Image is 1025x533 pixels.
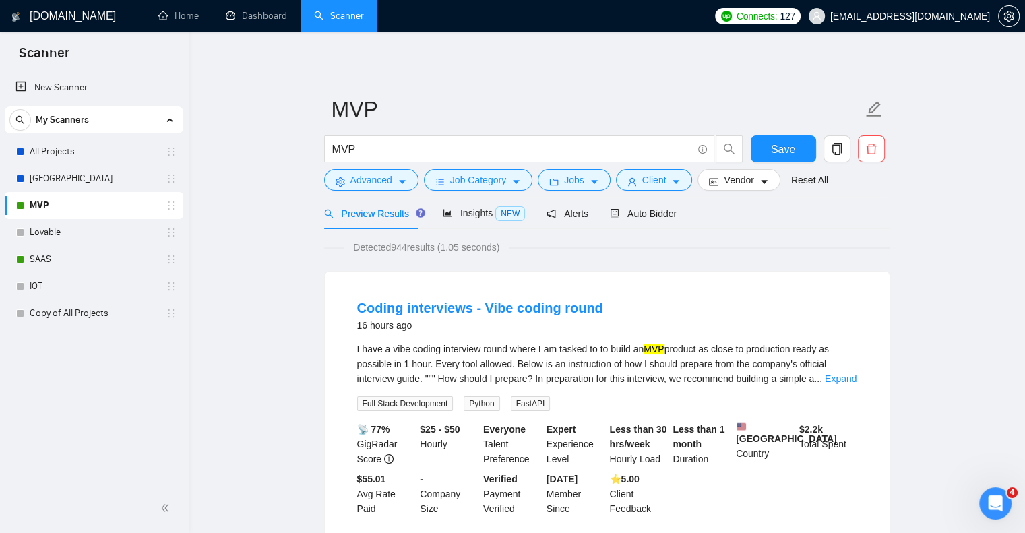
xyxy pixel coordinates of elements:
[858,135,885,162] button: delete
[751,135,816,162] button: Save
[344,240,509,255] span: Detected 944 results (1.05 seconds)
[814,373,822,384] span: ...
[332,92,863,126] input: Scanner name...
[733,422,797,466] div: Country
[495,206,525,221] span: NEW
[357,396,454,411] span: Full Stack Development
[698,145,707,154] span: info-circle
[166,254,177,265] span: holder
[610,209,619,218] span: robot
[30,300,158,327] a: Copy of All Projects
[547,424,576,435] b: Expert
[771,141,795,158] span: Save
[824,143,850,155] span: copy
[480,472,544,516] div: Payment Verified
[544,422,607,466] div: Experience Level
[5,106,183,327] li: My Scanners
[610,424,667,449] b: Less than 30 hrs/week
[627,177,637,187] span: user
[166,308,177,319] span: holder
[158,10,199,22] a: homeHome
[357,301,603,315] a: Coding interviews - Vibe coding round
[420,424,460,435] b: $25 - $50
[1007,487,1018,498] span: 4
[357,474,386,484] b: $55.01
[11,6,21,28] img: logo
[324,169,418,191] button: settingAdvancedcaret-down
[314,10,364,22] a: searchScanner
[998,5,1020,27] button: setting
[511,396,551,411] span: FastAPI
[30,219,158,246] a: Lovable
[724,173,753,187] span: Vendor
[721,11,732,22] img: upwork-logo.png
[417,472,480,516] div: Company Size
[998,11,1020,22] a: setting
[979,487,1012,520] iframe: Intercom live chat
[450,173,506,187] span: Job Category
[673,424,724,449] b: Less than 1 month
[336,177,345,187] span: setting
[435,177,445,187] span: bars
[354,422,418,466] div: GigRadar Score
[166,146,177,157] span: holder
[480,422,544,466] div: Talent Preference
[332,141,692,158] input: Search Freelance Jobs...
[859,143,884,155] span: delete
[799,424,823,435] b: $ 2.2k
[716,135,743,162] button: search
[9,109,31,131] button: search
[824,135,850,162] button: copy
[607,472,671,516] div: Client Feedback
[644,344,664,354] mark: MVP
[420,474,423,484] b: -
[30,246,158,273] a: SAAS
[443,208,452,218] span: area-chart
[549,177,559,187] span: folder
[15,74,173,101] a: New Scanner
[30,165,158,192] a: [GEOGRAPHIC_DATA]
[166,227,177,238] span: holder
[384,454,394,464] span: info-circle
[610,474,640,484] b: ⭐️ 5.00
[36,106,89,133] span: My Scanners
[464,396,499,411] span: Python
[547,208,588,219] span: Alerts
[5,74,183,101] li: New Scanner
[483,424,526,435] b: Everyone
[226,10,287,22] a: dashboardDashboard
[443,208,525,218] span: Insights
[642,173,666,187] span: Client
[791,173,828,187] a: Reset All
[357,317,603,334] div: 16 hours ago
[616,169,693,191] button: userClientcaret-down
[166,173,177,184] span: holder
[30,192,158,219] a: MVP
[357,342,857,386] div: I have a vibe coding interview round where I am tasked to to build an product as close to product...
[812,11,821,21] span: user
[354,472,418,516] div: Avg Rate Paid
[166,281,177,292] span: holder
[8,43,80,71] span: Scanner
[417,422,480,466] div: Hourly
[10,115,30,125] span: search
[544,472,607,516] div: Member Since
[865,100,883,118] span: edit
[160,501,174,515] span: double-left
[670,422,733,466] div: Duration
[511,177,521,187] span: caret-down
[424,169,532,191] button: barsJob Categorycaret-down
[737,9,777,24] span: Connects:
[166,200,177,211] span: holder
[607,422,671,466] div: Hourly Load
[414,207,427,219] div: Tooltip anchor
[759,177,769,187] span: caret-down
[538,169,611,191] button: folderJobscaret-down
[709,177,718,187] span: idcard
[398,177,407,187] span: caret-down
[671,177,681,187] span: caret-down
[564,173,584,187] span: Jobs
[30,273,158,300] a: IOT
[324,208,421,219] span: Preview Results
